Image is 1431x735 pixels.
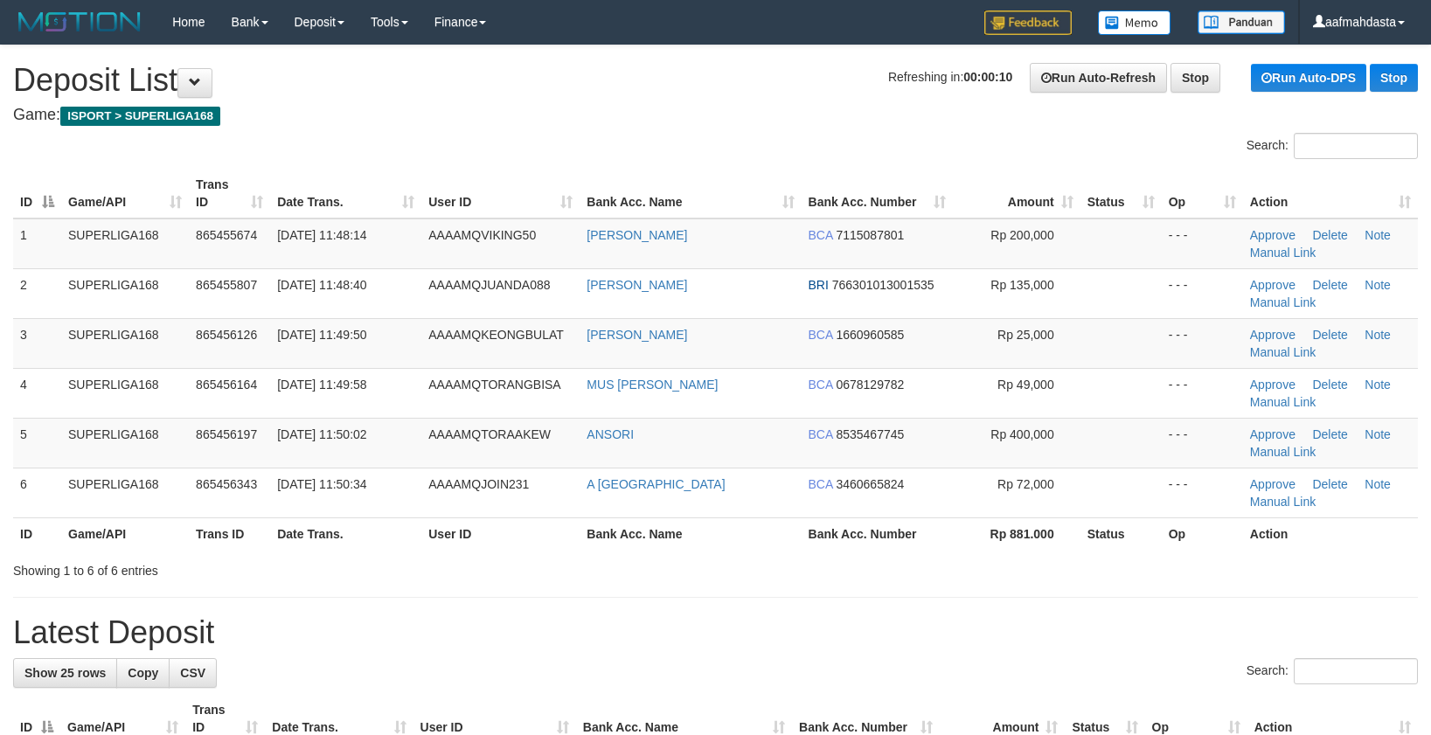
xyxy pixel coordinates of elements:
[1312,477,1347,491] a: Delete
[1365,477,1391,491] a: Note
[1312,228,1347,242] a: Delete
[1162,169,1243,218] th: Op: activate to sort column ascending
[809,427,833,441] span: BCA
[1251,64,1366,92] a: Run Auto-DPS
[1250,278,1296,292] a: Approve
[428,328,564,342] span: AAAAMQKEONGBULAT
[953,169,1080,218] th: Amount: activate to sort column ascending
[61,368,189,418] td: SUPERLIGA168
[1162,368,1243,418] td: - - -
[1312,328,1347,342] a: Delete
[1247,133,1418,159] label: Search:
[196,427,257,441] span: 865456197
[1098,10,1171,35] img: Button%20Memo.svg
[277,278,366,292] span: [DATE] 11:48:40
[809,477,833,491] span: BCA
[1243,517,1418,550] th: Action
[61,517,189,550] th: Game/API
[189,517,270,550] th: Trans ID
[61,268,189,318] td: SUPERLIGA168
[13,555,583,579] div: Showing 1 to 6 of 6 entries
[1365,378,1391,392] a: Note
[180,666,205,680] span: CSV
[13,218,61,269] td: 1
[13,107,1418,124] h4: Game:
[428,477,529,491] span: AAAAMQJOIN231
[428,278,550,292] span: AAAAMQJUANDA088
[1250,328,1296,342] a: Approve
[587,378,718,392] a: MUS [PERSON_NAME]
[836,378,904,392] span: Copy 0678129782 to clipboard
[13,318,61,368] td: 3
[1250,445,1316,459] a: Manual Link
[984,10,1072,35] img: Feedback.jpg
[997,328,1054,342] span: Rp 25,000
[428,378,560,392] span: AAAAMQTORANGBISA
[802,169,953,218] th: Bank Acc. Number: activate to sort column ascending
[61,169,189,218] th: Game/API: activate to sort column ascending
[1365,427,1391,441] a: Note
[1312,427,1347,441] a: Delete
[1247,658,1418,684] label: Search:
[802,517,953,550] th: Bank Acc. Number
[169,658,217,688] a: CSV
[421,517,580,550] th: User ID
[587,278,687,292] a: [PERSON_NAME]
[836,328,904,342] span: Copy 1660960585 to clipboard
[997,477,1054,491] span: Rp 72,000
[836,228,904,242] span: Copy 7115087801 to clipboard
[196,378,257,392] span: 865456164
[1162,218,1243,269] td: - - -
[587,228,687,242] a: [PERSON_NAME]
[809,328,833,342] span: BCA
[196,328,257,342] span: 865456126
[990,427,1053,441] span: Rp 400,000
[13,268,61,318] td: 2
[13,9,146,35] img: MOTION_logo.png
[61,218,189,269] td: SUPERLIGA168
[128,666,158,680] span: Copy
[1250,395,1316,409] a: Manual Link
[1250,295,1316,309] a: Manual Link
[1162,268,1243,318] td: - - -
[196,477,257,491] span: 865456343
[990,278,1053,292] span: Rp 135,000
[1250,495,1316,509] a: Manual Link
[587,328,687,342] a: [PERSON_NAME]
[1162,318,1243,368] td: - - -
[580,517,801,550] th: Bank Acc. Name
[1250,345,1316,359] a: Manual Link
[277,228,366,242] span: [DATE] 11:48:14
[1162,468,1243,517] td: - - -
[1250,378,1296,392] a: Approve
[587,427,634,441] a: ANSORI
[277,427,366,441] span: [DATE] 11:50:02
[189,169,270,218] th: Trans ID: activate to sort column ascending
[13,468,61,517] td: 6
[1365,228,1391,242] a: Note
[836,477,904,491] span: Copy 3460665824 to clipboard
[13,368,61,418] td: 4
[580,169,801,218] th: Bank Acc. Name: activate to sort column ascending
[421,169,580,218] th: User ID: activate to sort column ascending
[1080,169,1162,218] th: Status: activate to sort column ascending
[963,70,1012,84] strong: 00:00:10
[809,278,829,292] span: BRI
[116,658,170,688] a: Copy
[13,63,1418,98] h1: Deposit List
[1294,133,1418,159] input: Search:
[61,468,189,517] td: SUPERLIGA168
[997,378,1054,392] span: Rp 49,000
[1080,517,1162,550] th: Status
[1250,228,1296,242] a: Approve
[1250,477,1296,491] a: Approve
[196,278,257,292] span: 865455807
[13,517,61,550] th: ID
[1171,63,1220,93] a: Stop
[61,418,189,468] td: SUPERLIGA168
[587,477,725,491] a: A [GEOGRAPHIC_DATA]
[1312,378,1347,392] a: Delete
[277,477,366,491] span: [DATE] 11:50:34
[1243,169,1418,218] th: Action: activate to sort column ascending
[60,107,220,126] span: ISPORT > SUPERLIGA168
